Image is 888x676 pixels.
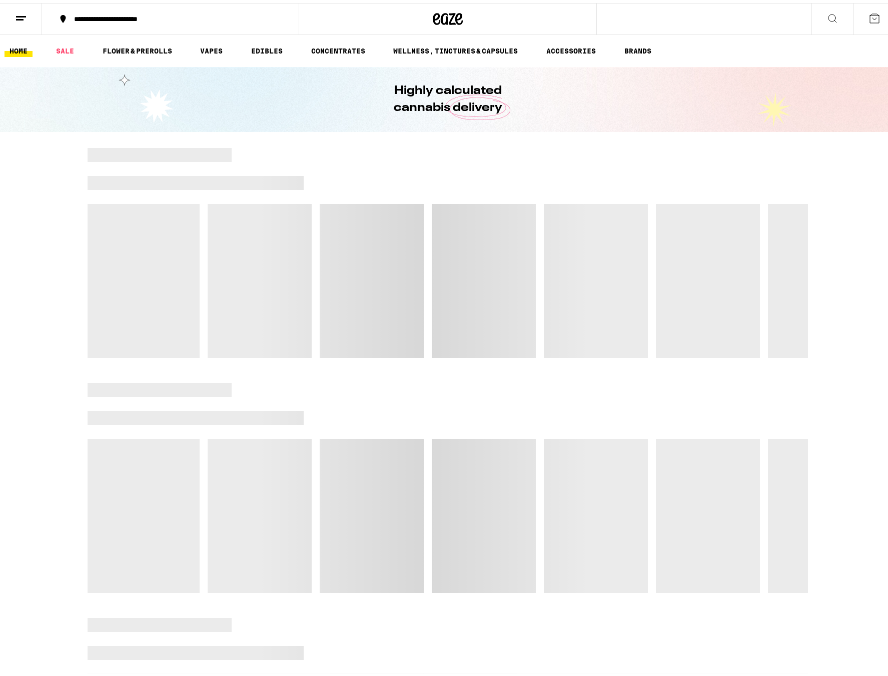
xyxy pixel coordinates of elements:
[98,42,177,54] a: FLOWER & PREROLLS
[619,42,656,54] button: BRANDS
[541,42,601,54] a: ACCESSORIES
[388,42,523,54] a: WELLNESS, TINCTURES & CAPSULES
[51,42,79,54] a: SALE
[306,42,370,54] a: CONCENTRATES
[5,42,33,54] a: HOME
[195,42,228,54] a: VAPES
[365,79,530,113] h1: Highly calculated cannabis delivery
[246,42,288,54] a: EDIBLES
